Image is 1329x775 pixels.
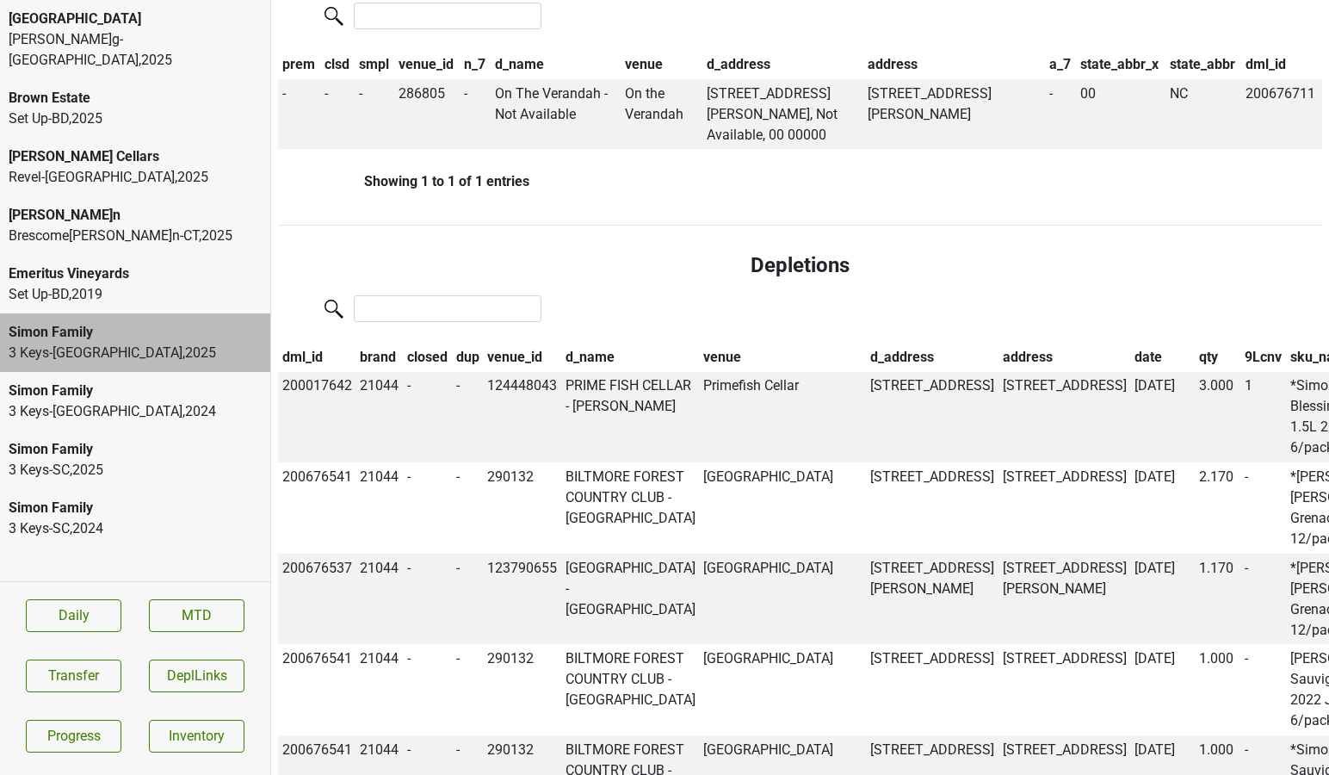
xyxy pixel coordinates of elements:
td: - [1241,462,1287,554]
td: 200017642 [278,372,356,463]
a: Progress [26,720,121,753]
th: clsd: activate to sort column ascending [320,50,355,79]
button: Transfer [26,660,121,692]
th: closed: activate to sort column ascending [403,343,452,372]
th: dup: activate to sort column ascending [452,343,484,372]
td: 21044 [356,462,404,554]
td: [STREET_ADDRESS][PERSON_NAME] [998,554,1131,645]
th: date: activate to sort column ascending [1130,343,1195,372]
td: [STREET_ADDRESS][PERSON_NAME] [866,554,998,645]
td: [STREET_ADDRESS] [998,644,1131,735]
div: Set Up-BD , 2019 [9,284,262,305]
td: [STREET_ADDRESS] [998,462,1131,554]
th: prem: activate to sort column descending [278,50,320,79]
th: venue_id: activate to sort column ascending [483,343,561,372]
td: [GEOGRAPHIC_DATA] [700,644,867,735]
td: - [452,554,484,645]
td: 21044 [356,372,404,463]
th: venue: activate to sort column ascending [621,50,702,79]
td: [DATE] [1130,554,1195,645]
div: 3 Keys-SC , 2024 [9,518,262,539]
td: 200676537 [278,554,356,645]
td: - [452,372,484,463]
th: venue: activate to sort column ascending [700,343,867,372]
th: d_address: activate to sort column ascending [702,50,864,79]
th: d_address: activate to sort column ascending [866,343,998,372]
th: d_name: activate to sort column ascending [561,343,700,372]
td: - [460,79,491,150]
div: Simon Family [9,498,262,518]
td: 200676711 [1241,79,1322,150]
td: [GEOGRAPHIC_DATA] [700,462,867,554]
td: [STREET_ADDRESS] [998,372,1131,463]
td: - [1241,554,1287,645]
th: n_7: activate to sort column ascending [460,50,491,79]
td: 21044 [356,644,404,735]
td: Primefish Cellar [700,372,867,463]
th: smpl: activate to sort column ascending [355,50,394,79]
td: 290132 [483,644,561,735]
td: 290132 [483,462,561,554]
th: address: activate to sort column ascending [998,343,1131,372]
div: 3 Keys-[GEOGRAPHIC_DATA] , 2024 [9,401,262,422]
td: [STREET_ADDRESS][PERSON_NAME], Not Available, 00 00000 [702,79,864,150]
div: [PERSON_NAME]g-[GEOGRAPHIC_DATA] , 2025 [9,29,262,71]
th: a_7: activate to sort column ascending [1045,50,1076,79]
a: Inventory [149,720,244,753]
th: 9Lcnv: activate to sort column ascending [1241,343,1287,372]
th: state_abbr: activate to sort column ascending [1165,50,1241,79]
td: [GEOGRAPHIC_DATA] [700,554,867,645]
td: 2.170 [1195,462,1241,554]
div: Simon Family [9,381,262,401]
div: 3 Keys-SC , 2025 [9,460,262,480]
div: Simon Family [9,439,262,460]
td: 124448043 [483,372,561,463]
td: - [320,79,355,150]
div: Simon Family [9,322,262,343]
td: 3.000 [1195,372,1241,463]
div: Brescome[PERSON_NAME]n-CT , 2025 [9,226,262,246]
td: - [403,554,452,645]
div: Set Up-BD , 2025 [9,108,262,129]
th: state_abbr_x: activate to sort column ascending [1076,50,1165,79]
th: address: activate to sort column ascending [864,50,1046,79]
td: - [403,644,452,735]
td: 1.170 [1195,554,1241,645]
th: venue_id: activate to sort column ascending [394,50,460,79]
td: - [1045,79,1076,150]
td: 1 [1241,372,1287,463]
th: d_name: activate to sort column ascending [491,50,621,79]
div: Brown Estate [9,88,262,108]
td: 1.000 [1195,644,1241,735]
td: 200676541 [278,644,356,735]
td: [STREET_ADDRESS] [866,372,998,463]
td: NC [1165,79,1241,150]
th: qty: activate to sort column ascending [1195,343,1241,372]
a: Daily [26,599,121,632]
td: [DATE] [1130,372,1195,463]
div: Revel-[GEOGRAPHIC_DATA] , 2025 [9,167,262,188]
button: DeplLinks [149,660,244,692]
td: BILTMORE FOREST COUNTRY CLUB - [GEOGRAPHIC_DATA] [561,462,700,554]
a: MTD [149,599,244,632]
td: On the Verandah [621,79,702,150]
td: PRIME FISH CELLAR - [PERSON_NAME] [561,372,700,463]
td: - [278,79,320,150]
td: - [1241,644,1287,735]
td: - [452,462,484,554]
td: - [355,79,394,150]
td: 123790655 [483,554,561,645]
div: 3 Keys-[GEOGRAPHIC_DATA] , 2025 [9,343,262,363]
td: [STREET_ADDRESS] [866,462,998,554]
td: [DATE] [1130,462,1195,554]
td: - [403,462,452,554]
td: 00 [1076,79,1165,150]
td: - [452,644,484,735]
div: Showing 1 to 1 of 1 entries [278,173,529,189]
td: - [403,372,452,463]
td: 21044 [356,554,404,645]
th: dml_id: activate to sort column ascending [1241,50,1322,79]
div: [GEOGRAPHIC_DATA] [9,9,262,29]
td: [STREET_ADDRESS] [866,644,998,735]
th: brand: activate to sort column ascending [356,343,404,372]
